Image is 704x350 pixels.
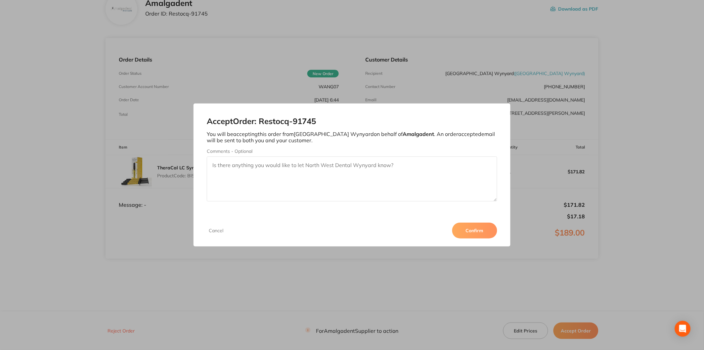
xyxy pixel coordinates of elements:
[452,223,497,239] button: Confirm
[207,131,497,143] p: You will be accepting this order from [GEOGRAPHIC_DATA] Wynyard on behalf of . An order accepted ...
[207,149,497,154] label: Comments - Optional
[207,117,497,126] h2: Accept Order: Restocq- 91745
[207,228,225,234] button: Cancel
[675,321,691,337] div: Open Intercom Messenger
[403,131,434,137] b: Amalgadent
